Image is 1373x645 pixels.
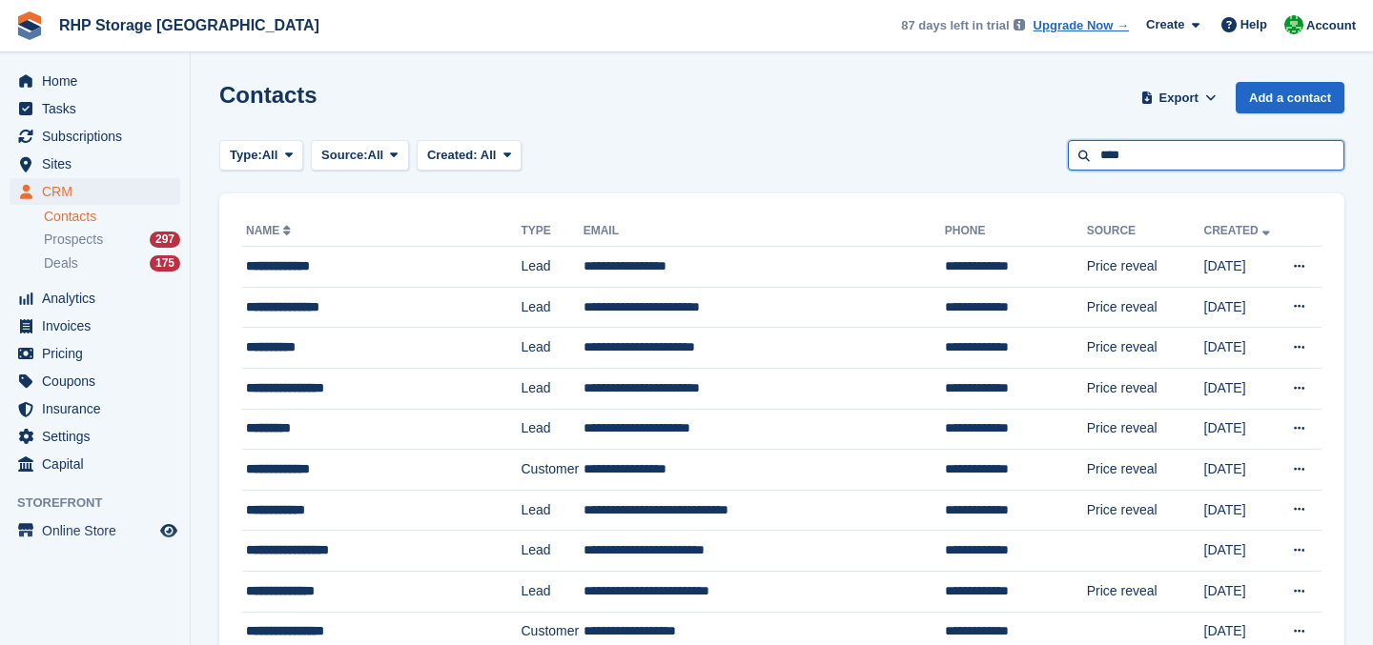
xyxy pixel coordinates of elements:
a: menu [10,151,180,177]
span: Create [1146,15,1184,34]
a: menu [10,423,180,450]
h1: Contacts [219,82,318,108]
span: 87 days left in trial [901,16,1009,35]
td: [DATE] [1204,571,1279,612]
td: Lead [522,409,584,450]
a: Preview store [157,519,180,542]
span: All [368,146,384,165]
span: Online Store [42,517,156,544]
th: Type [522,216,584,247]
span: All [481,148,497,162]
button: Export [1137,82,1220,113]
button: Created: All [417,140,522,171]
td: [DATE] [1204,328,1279,369]
a: Prospects 297 [44,230,180,250]
span: All [262,146,278,165]
a: menu [10,517,180,544]
td: [DATE] [1204,368,1279,409]
img: stora-icon-8386f47178a22dfd0bd8f6a31ec36ba5ce8667c1dd55bd0f319d3a0aa187defe.svg [15,11,44,40]
span: Coupons [42,368,156,394]
span: Home [42,68,156,94]
td: [DATE] [1204,409,1279,450]
th: Source [1087,216,1204,247]
a: Deals 175 [44,253,180,273]
div: 297 [150,232,180,248]
a: Name [246,224,295,237]
td: Lead [522,328,584,369]
td: Price reveal [1087,287,1204,328]
img: Rod [1284,15,1303,34]
span: Source: [321,146,367,165]
div: 175 [150,255,180,272]
span: Deals [44,254,78,272]
td: Price reveal [1087,247,1204,288]
a: Upgrade Now → [1034,16,1129,35]
span: CRM [42,178,156,205]
a: menu [10,312,180,339]
span: Export [1159,89,1199,108]
td: [DATE] [1204,247,1279,288]
span: Storefront [17,494,190,513]
span: Invoices [42,312,156,339]
td: Price reveal [1087,368,1204,409]
span: Account [1306,16,1356,35]
a: menu [10,123,180,150]
td: [DATE] [1204,490,1279,531]
td: Price reveal [1087,450,1204,491]
td: Lead [522,368,584,409]
th: Email [584,216,945,247]
button: Type: All [219,140,303,171]
td: [DATE] [1204,450,1279,491]
a: menu [10,368,180,394]
td: [DATE] [1204,287,1279,328]
td: Price reveal [1087,328,1204,369]
a: menu [10,95,180,122]
a: RHP Storage [GEOGRAPHIC_DATA] [51,10,327,41]
a: menu [10,340,180,367]
a: Contacts [44,208,180,226]
span: Help [1240,15,1267,34]
a: Created [1204,224,1274,237]
img: icon-info-grey-7440780725fd019a000dd9b08b2336e03edf1995a4989e88bcd33f0948082b44.svg [1014,19,1025,30]
span: Created: [427,148,478,162]
td: Lead [522,531,584,572]
button: Source: All [311,140,409,171]
th: Phone [945,216,1087,247]
a: menu [10,451,180,477]
span: Pricing [42,340,156,367]
span: Type: [230,146,262,165]
span: Settings [42,423,156,450]
span: Tasks [42,95,156,122]
td: Lead [522,571,584,612]
td: Price reveal [1087,571,1204,612]
span: Subscriptions [42,123,156,150]
span: Prospects [44,231,103,249]
span: Capital [42,451,156,477]
span: Analytics [42,285,156,312]
span: Sites [42,151,156,177]
td: [DATE] [1204,531,1279,572]
a: menu [10,68,180,94]
td: Price reveal [1087,490,1204,531]
td: Lead [522,247,584,288]
td: Customer [522,450,584,491]
a: menu [10,178,180,205]
td: Price reveal [1087,409,1204,450]
a: menu [10,395,180,422]
td: Lead [522,490,584,531]
span: Insurance [42,395,156,422]
a: Add a contact [1236,82,1344,113]
td: Lead [522,287,584,328]
a: menu [10,285,180,312]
